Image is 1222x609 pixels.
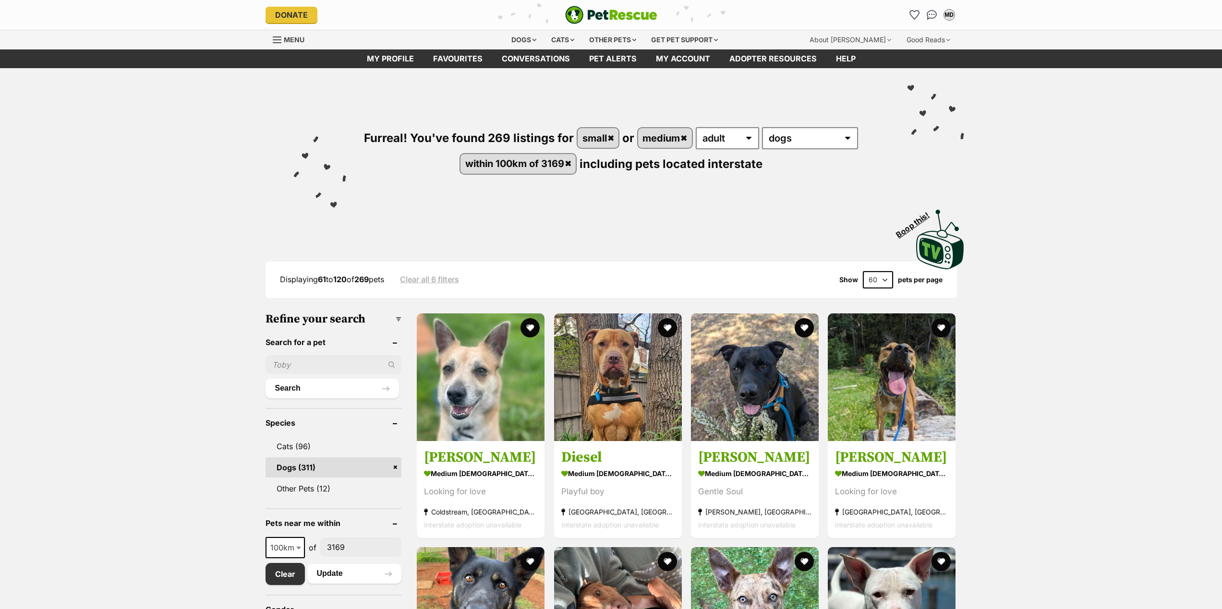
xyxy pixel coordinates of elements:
[644,30,725,49] div: Get pet support
[424,448,537,466] h3: [PERSON_NAME]
[266,478,402,499] a: Other Pets (12)
[565,6,657,24] img: logo-e224e6f780fb5917bec1dbf3a21bbac754714ae5b6737aabdf751b685950b380.svg
[561,520,659,528] span: Interstate adoption unavailable
[580,49,646,68] a: Pet alerts
[357,49,423,68] a: My profile
[916,210,964,269] img: PetRescue TV logo
[561,466,675,480] strong: medium [DEMOGRAPHIC_DATA] Dog
[424,466,537,480] strong: medium [DEMOGRAPHIC_DATA] Dog
[423,49,492,68] a: Favourites
[307,564,402,583] button: Update
[400,275,459,284] a: Clear all 6 filters
[284,36,304,44] span: Menu
[565,6,657,24] a: PetRescue
[835,466,948,480] strong: medium [DEMOGRAPHIC_DATA] Dog
[691,441,819,538] a: [PERSON_NAME] medium [DEMOGRAPHIC_DATA] Dog Gentle Soul [PERSON_NAME], [GEOGRAPHIC_DATA] Intersta...
[795,552,814,571] button: favourite
[266,519,402,527] header: Pets near me within
[309,542,316,553] span: of
[280,275,384,284] span: Displaying to of pets
[266,312,402,326] h3: Refine your search
[492,49,580,68] a: conversations
[266,541,304,554] span: 100km
[424,485,537,498] div: Looking for love
[826,49,865,68] a: Help
[658,318,677,337] button: favourite
[266,436,402,456] a: Cats (96)
[561,505,675,518] strong: [GEOGRAPHIC_DATA], [GEOGRAPHIC_DATA]
[561,448,675,466] h3: Diesel
[364,131,574,145] span: Furreal! You've found 269 listings for
[698,505,811,518] strong: [PERSON_NAME], [GEOGRAPHIC_DATA]
[658,552,677,571] button: favourite
[266,356,402,374] input: Toby
[894,204,938,239] span: Boop this!
[932,552,951,571] button: favourite
[544,30,581,49] div: Cats
[720,49,826,68] a: Adopter resources
[266,379,399,398] button: Search
[266,563,305,585] a: Clear
[578,128,618,148] a: small
[698,448,811,466] h3: [PERSON_NAME]
[828,441,956,538] a: [PERSON_NAME] medium [DEMOGRAPHIC_DATA] Dog Looking for love [GEOGRAPHIC_DATA], [GEOGRAPHIC_DATA]...
[561,485,675,498] div: Playful boy
[622,131,634,145] span: or
[839,276,858,284] span: Show
[932,318,951,337] button: favourite
[320,538,402,556] input: postcode
[835,520,932,528] span: Interstate adoption unavailable
[942,7,957,23] button: My account
[424,520,521,528] span: Interstate adoption unavailable
[354,275,369,284] strong: 269
[582,30,643,49] div: Other pets
[521,318,540,337] button: favourite
[333,275,347,284] strong: 120
[835,505,948,518] strong: [GEOGRAPHIC_DATA], [GEOGRAPHIC_DATA]
[698,485,811,498] div: Gentle Soul
[266,537,305,558] span: 100km
[916,201,964,271] a: Boop this!
[907,7,922,23] a: Favourites
[266,457,402,478] a: Dogs (311)
[505,30,543,49] div: Dogs
[460,154,576,174] a: within 100km of 3169
[803,30,898,49] div: About [PERSON_NAME]
[944,10,954,20] div: MD
[646,49,720,68] a: My account
[924,7,940,23] a: Conversations
[691,313,819,441] img: Jake - American Staffordshire Terrier Dog
[898,276,943,284] label: pets per page
[266,7,317,23] a: Donate
[638,128,692,148] a: medium
[927,10,937,20] img: chat-41dd97257d64d25036548639549fe6c8038ab92f7586957e7f3b1b290dea8141.svg
[907,7,957,23] ul: Account quick links
[698,520,796,528] span: Interstate adoption unavailable
[795,318,814,337] button: favourite
[266,338,402,346] header: Search for a pet
[828,313,956,441] img: Marty - American Staffordshire Terrier x Mixed Breed x Mixed breed Dog
[318,275,326,284] strong: 61
[554,441,682,538] a: Diesel medium [DEMOGRAPHIC_DATA] Dog Playful boy [GEOGRAPHIC_DATA], [GEOGRAPHIC_DATA] Interstate ...
[580,156,762,170] span: including pets located interstate
[698,466,811,480] strong: medium [DEMOGRAPHIC_DATA] Dog
[835,448,948,466] h3: [PERSON_NAME]
[835,485,948,498] div: Looking for love
[424,505,537,518] strong: Coldstream, [GEOGRAPHIC_DATA]
[273,30,311,48] a: Menu
[266,418,402,427] header: Species
[417,441,544,538] a: [PERSON_NAME] medium [DEMOGRAPHIC_DATA] Dog Looking for love Coldstream, [GEOGRAPHIC_DATA] Inters...
[417,313,544,441] img: Mintu - Chihuahua x Pomeranian Dog
[900,30,957,49] div: Good Reads
[554,313,682,441] img: Diesel - Staffordshire Bull Terrier Dog
[521,552,540,571] button: favourite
